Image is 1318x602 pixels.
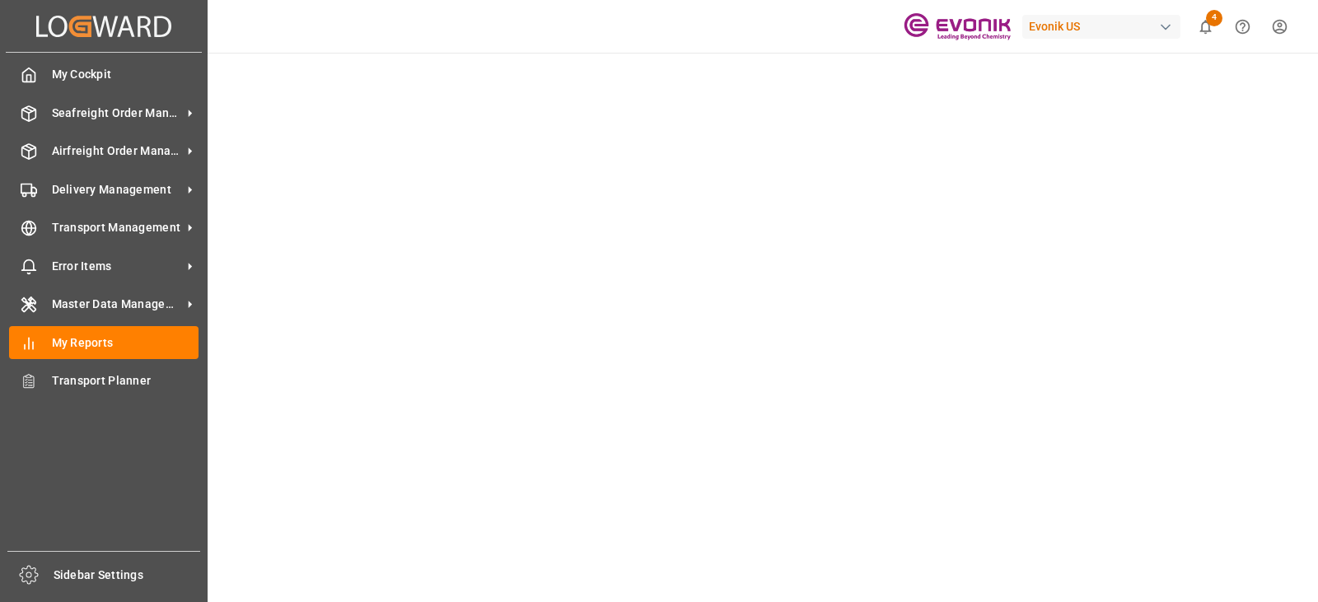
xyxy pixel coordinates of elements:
[52,66,199,83] span: My Cockpit
[9,58,199,91] a: My Cockpit
[52,372,199,390] span: Transport Planner
[1224,8,1261,45] button: Help Center
[52,181,182,198] span: Delivery Management
[9,365,199,397] a: Transport Planner
[1022,15,1180,39] div: Evonik US
[54,567,201,584] span: Sidebar Settings
[1022,11,1187,42] button: Evonik US
[1206,10,1222,26] span: 4
[52,258,182,275] span: Error Items
[52,105,182,122] span: Seafreight Order Management
[52,219,182,236] span: Transport Management
[52,334,199,352] span: My Reports
[52,142,182,160] span: Airfreight Order Management
[52,296,182,313] span: Master Data Management
[9,326,199,358] a: My Reports
[1187,8,1224,45] button: show 4 new notifications
[904,12,1011,41] img: Evonik-brand-mark-Deep-Purple-RGB.jpeg_1700498283.jpeg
